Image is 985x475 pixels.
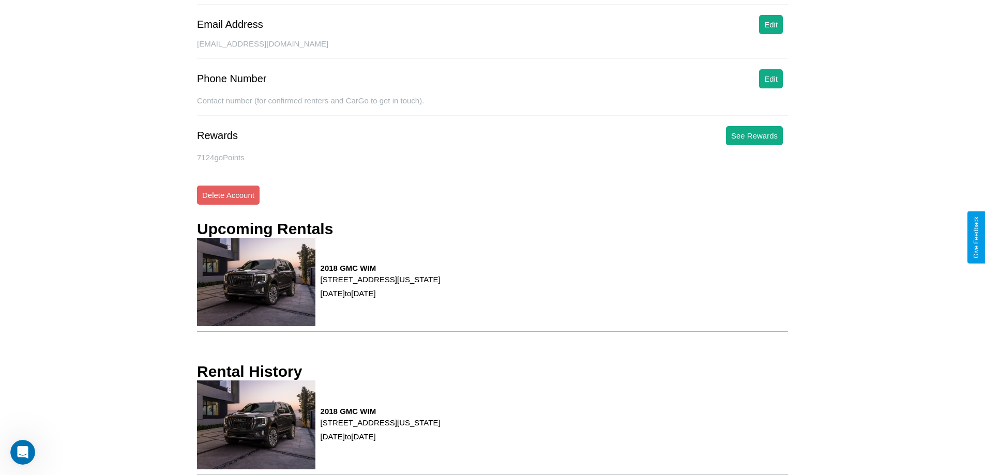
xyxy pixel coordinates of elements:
[197,150,788,164] p: 7124 goPoints
[321,407,441,416] h3: 2018 GMC WIM
[197,73,267,85] div: Phone Number
[197,380,315,469] img: rental
[197,363,302,380] h3: Rental History
[321,430,441,443] p: [DATE] to [DATE]
[197,96,788,116] div: Contact number (for confirmed renters and CarGo to get in touch).
[759,69,783,88] button: Edit
[197,186,260,205] button: Delete Account
[321,286,441,300] p: [DATE] to [DATE]
[759,15,783,34] button: Edit
[321,264,441,272] h3: 2018 GMC WIM
[726,126,783,145] button: See Rewards
[197,220,333,238] h3: Upcoming Rentals
[973,217,980,258] div: Give Feedback
[197,19,263,30] div: Email Address
[197,238,315,326] img: rental
[197,130,238,142] div: Rewards
[197,39,788,59] div: [EMAIL_ADDRESS][DOMAIN_NAME]
[321,272,441,286] p: [STREET_ADDRESS][US_STATE]
[10,440,35,465] iframe: Intercom live chat
[321,416,441,430] p: [STREET_ADDRESS][US_STATE]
